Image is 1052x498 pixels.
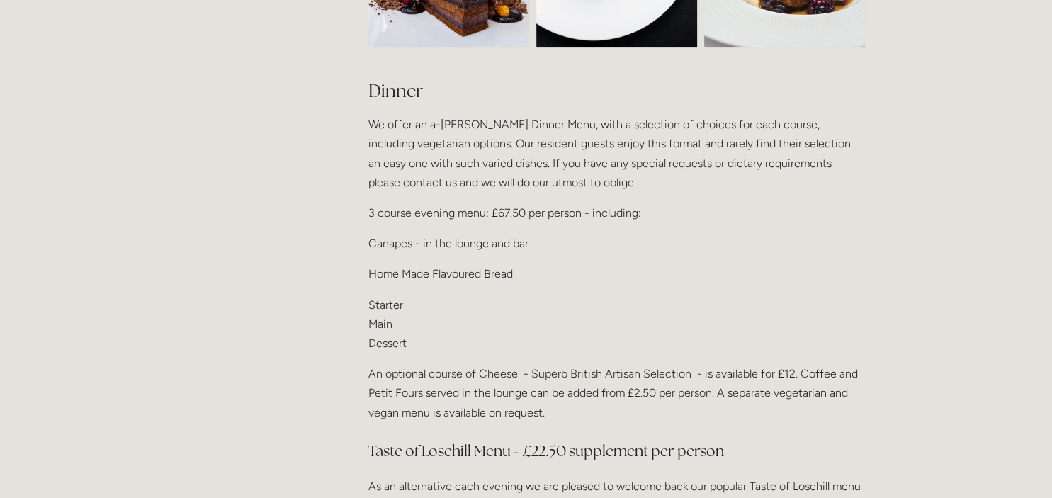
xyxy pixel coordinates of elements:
p: We offer an a-[PERSON_NAME] Dinner Menu, with a selection of choices for each course, including v... [368,115,865,192]
p: 3 course evening menu: £67.50 per person - including: [368,203,865,222]
h2: Dinner [368,79,865,103]
p: Starter Main Dessert [368,295,865,353]
h3: Taste of Losehill Menu - £22.50 supplement per person [368,437,865,465]
p: Home Made Flavoured Bread [368,264,865,283]
p: Canapes - in the lounge and bar [368,234,865,253]
p: An optional course of Cheese - Superb British Artisan Selection - is available for £12. Coffee an... [368,364,865,422]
